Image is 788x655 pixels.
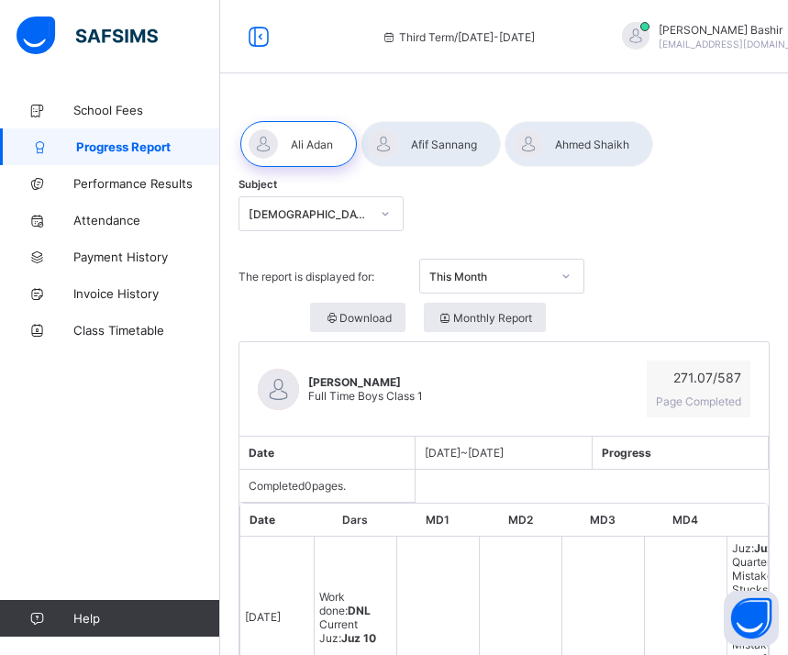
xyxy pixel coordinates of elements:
span: Progress Report [76,139,220,154]
span: Monthly Report [438,311,532,325]
span: Download [324,311,392,325]
span: Current Juz : [319,617,376,645]
span: session/term information [381,30,535,44]
span: School Fees [73,103,220,117]
img: safsims [17,17,158,55]
div: This Month [429,270,550,283]
span: The report is displayed for: [239,270,405,283]
th: MD2 [479,504,561,537]
span: Class Timetable [73,323,220,338]
div: [DEMOGRAPHIC_DATA] Memorisation [249,207,370,221]
span: Page Completed [656,394,741,408]
th: MD3 [561,504,644,537]
span: Performance Results [73,176,220,191]
span: Work done : [319,590,371,617]
span: Date [250,513,275,527]
b: DNL [348,604,371,617]
b: Juz 3 [754,541,783,555]
th: Dars [314,504,396,537]
span: Payment History [73,250,220,264]
span: [DATE] ~ [DATE] [425,446,504,460]
span: 271.07 / 587 [656,370,741,385]
span: [DATE] [245,610,281,624]
b: Juz 10 [341,631,376,645]
span: Progress [602,446,651,460]
span: Juz : [732,541,783,555]
span: [PERSON_NAME] [308,375,423,389]
span: Quarter : [732,555,779,569]
span: Subject [239,178,277,191]
span: Stucks : [732,583,778,596]
span: Full Time Boys Class 1 [308,389,423,403]
span: Date [249,446,274,460]
a: Monthly Report [424,303,594,332]
th: MD4 [644,504,727,537]
span: Completed 0 pages. [249,479,346,493]
span: Help [73,611,219,626]
button: Open asap [724,591,779,646]
span: Attendance [73,213,220,228]
th: MD1 [396,504,479,537]
span: Invoice History [73,286,220,301]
